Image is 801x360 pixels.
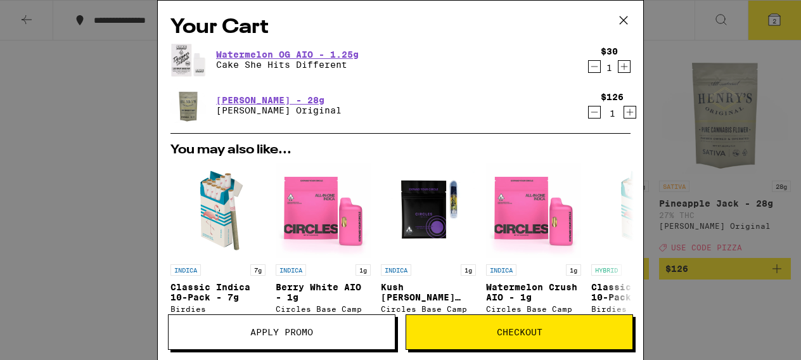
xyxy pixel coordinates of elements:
button: Increment [624,106,636,119]
div: 1 [601,108,624,119]
button: Increment [618,60,631,73]
button: Decrement [588,106,601,119]
p: HYBRID [591,264,622,276]
p: Kush [PERSON_NAME] [PERSON_NAME] - 1g [381,282,476,302]
img: Cake She Hits Different - Watermelon OG AIO - 1.25g [170,42,206,77]
h2: Your Cart [170,13,631,42]
p: 7g [250,264,266,276]
img: Circles Base Camp - Watermelon Crush AIO - 1g [486,163,581,258]
div: Circles Base Camp [381,305,476,313]
a: Open page for Classic Indica 10-Pack - 7g from Birdies [170,163,266,319]
p: 1g [566,264,581,276]
div: 1 [601,63,618,73]
img: Birdies - Classic Indica 10-Pack - 7g [170,163,266,258]
span: Apply Promo [250,328,313,337]
div: Circles Base Camp [486,305,581,313]
p: INDICA [486,264,516,276]
img: Circles Base Camp - Kush Berry Bliss - 1g [381,163,476,258]
p: [PERSON_NAME] Original [216,105,342,115]
img: Circles Base Camp - Berry White AIO - 1g [276,163,371,258]
div: Circles Base Camp [276,305,371,313]
p: 1g [356,264,371,276]
p: Berry White AIO - 1g [276,282,371,302]
img: Birdies - Classic Hybrid 10-Pack - 7g [591,163,686,258]
a: [PERSON_NAME] - 28g [216,95,342,105]
a: Open page for Kush Berry Bliss - 1g from Circles Base Camp [381,163,476,319]
p: INDICA [170,264,201,276]
p: Classic Indica 10-Pack - 7g [170,282,266,302]
div: $126 [601,92,624,102]
img: Henry's Original - Cherry Garcia - 28g [170,87,206,123]
button: Apply Promo [168,314,395,350]
button: Decrement [588,60,601,73]
h2: You may also like... [170,144,631,157]
a: Watermelon OG AIO - 1.25g [216,49,359,60]
p: Cake She Hits Different [216,60,359,70]
a: Open page for Classic Hybrid 10-Pack - 7g from Birdies [591,163,686,319]
p: Watermelon Crush AIO - 1g [486,282,581,302]
p: INDICA [276,264,306,276]
div: Birdies [170,305,266,313]
a: Open page for Berry White AIO - 1g from Circles Base Camp [276,163,371,319]
span: Checkout [497,328,542,337]
p: INDICA [381,264,411,276]
a: Open page for Watermelon Crush AIO - 1g from Circles Base Camp [486,163,581,319]
button: Checkout [406,314,633,350]
p: Classic Hybrid 10-Pack - 7g [591,282,686,302]
div: $30 [601,46,618,56]
div: Birdies [591,305,686,313]
p: 1g [461,264,476,276]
